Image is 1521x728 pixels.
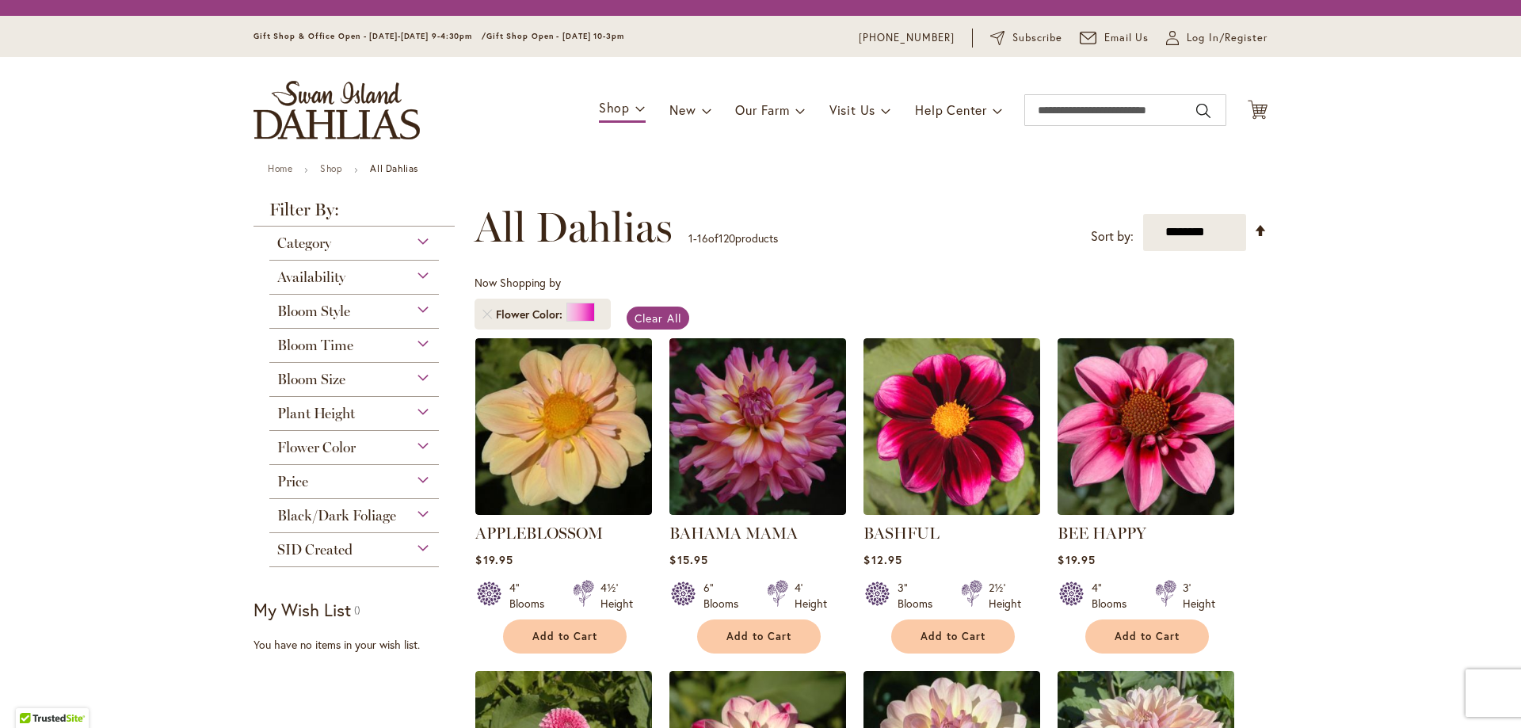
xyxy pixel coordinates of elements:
[829,101,875,118] span: Visit Us
[253,81,420,139] a: store logo
[600,580,633,612] div: 4½' Height
[697,619,821,654] button: Add to Cart
[669,524,798,543] a: BAHAMA MAMA
[277,439,356,456] span: Flower Color
[1058,552,1095,567] span: $19.95
[859,30,955,46] a: [PHONE_NUMBER]
[1012,30,1062,46] span: Subscribe
[1080,30,1149,46] a: Email Us
[277,337,353,354] span: Bloom Time
[277,541,353,558] span: SID Created
[475,503,652,518] a: APPLEBLOSSOM
[719,231,735,246] span: 120
[277,371,345,388] span: Bloom Size
[726,630,791,643] span: Add to Cart
[1058,524,1146,543] a: BEE HAPPY
[482,310,492,319] a: Remove Flower Color Pink
[1183,580,1215,612] div: 3' Height
[688,231,693,246] span: 1
[475,338,652,515] img: APPLEBLOSSOM
[921,630,985,643] span: Add to Cart
[669,503,846,518] a: Bahama Mama
[669,101,696,118] span: New
[697,231,708,246] span: 16
[1166,30,1267,46] a: Log In/Register
[277,303,350,320] span: Bloom Style
[1196,98,1210,124] button: Search
[532,630,597,643] span: Add to Cart
[370,162,418,174] strong: All Dahlias
[1058,338,1234,515] img: BEE HAPPY
[268,162,292,174] a: Home
[509,580,554,612] div: 4" Blooms
[898,580,942,612] div: 3" Blooms
[277,507,396,524] span: Black/Dark Foliage
[1092,580,1136,612] div: 4" Blooms
[503,619,627,654] button: Add to Cart
[990,30,1062,46] a: Subscribe
[1058,503,1234,518] a: BEE HAPPY
[915,101,987,118] span: Help Center
[891,619,1015,654] button: Add to Cart
[863,338,1040,515] img: BASHFUL
[795,580,827,612] div: 4' Height
[669,338,846,515] img: Bahama Mama
[320,162,342,174] a: Shop
[1085,619,1209,654] button: Add to Cart
[703,580,748,612] div: 6" Blooms
[475,204,673,251] span: All Dahlias
[1187,30,1267,46] span: Log In/Register
[486,31,624,41] span: Gift Shop Open - [DATE] 10-3pm
[475,524,603,543] a: APPLEBLOSSOM
[863,524,940,543] a: BASHFUL
[277,269,345,286] span: Availability
[475,275,561,290] span: Now Shopping by
[496,307,566,322] span: Flower Color
[989,580,1021,612] div: 2½' Height
[1091,222,1134,251] label: Sort by:
[669,552,707,567] span: $15.95
[253,31,486,41] span: Gift Shop & Office Open - [DATE]-[DATE] 9-4:30pm /
[688,226,778,251] p: - of products
[1104,30,1149,46] span: Email Us
[253,201,455,227] strong: Filter By:
[277,473,308,490] span: Price
[277,234,331,252] span: Category
[599,99,630,116] span: Shop
[253,598,351,621] strong: My Wish List
[863,552,902,567] span: $12.95
[627,307,689,330] a: Clear All
[475,552,513,567] span: $19.95
[1115,630,1180,643] span: Add to Cart
[253,637,465,653] div: You have no items in your wish list.
[863,503,1040,518] a: BASHFUL
[635,311,681,326] span: Clear All
[735,101,789,118] span: Our Farm
[277,405,355,422] span: Plant Height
